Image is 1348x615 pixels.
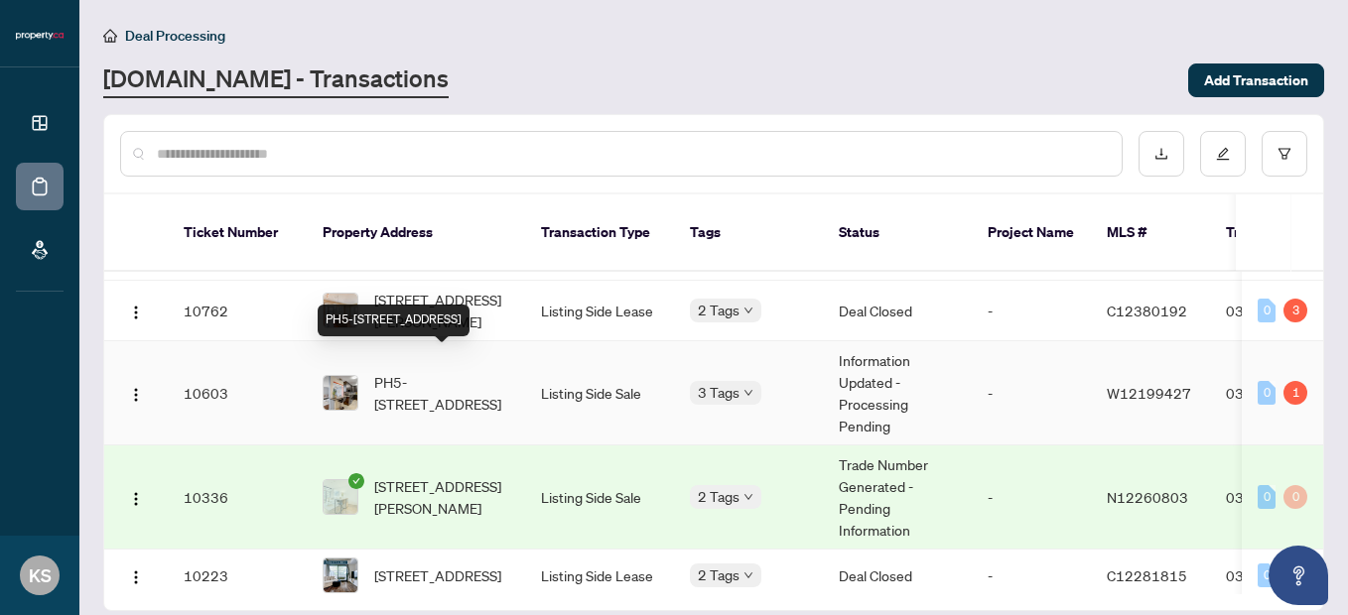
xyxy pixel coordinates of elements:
[525,550,674,602] td: Listing Side Lease
[348,473,364,489] span: check-circle
[128,569,144,585] img: Logo
[128,387,144,403] img: Logo
[1283,485,1307,509] div: 0
[1278,147,1291,161] span: filter
[125,27,225,45] span: Deal Processing
[1154,147,1168,161] span: download
[823,550,972,602] td: Deal Closed
[525,445,674,550] td: Listing Side Sale
[972,445,1091,550] td: -
[1139,131,1184,177] button: download
[324,558,357,592] img: thumbnail-img
[1216,147,1230,161] span: edit
[318,305,470,336] div: PH5-[STREET_ADDRESS]
[168,341,307,445] td: 10603
[128,305,144,320] img: Logo
[972,194,1091,272] th: Project Name
[1107,302,1187,319] span: C12380192
[743,570,753,580] span: down
[743,306,753,315] span: down
[1188,63,1324,97] button: Add Transaction
[1258,299,1276,322] div: 0
[168,281,307,341] td: 10762
[698,485,740,508] span: 2 Tags
[120,481,152,513] button: Logo
[972,341,1091,445] td: -
[823,281,972,341] td: Deal Closed
[525,281,674,341] td: Listing Side Lease
[698,381,740,404] span: 3 Tags
[128,491,144,507] img: Logo
[674,194,823,272] th: Tags
[698,563,740,586] span: 2 Tags
[1258,563,1276,587] div: 0
[168,194,307,272] th: Ticket Number
[16,30,64,42] img: logo
[374,289,509,332] span: [STREET_ADDRESS][PERSON_NAME]
[743,388,753,398] span: down
[1258,381,1276,405] div: 0
[120,295,152,326] button: Logo
[374,371,509,415] span: PH5-[STREET_ADDRESS]
[525,194,674,272] th: Transaction Type
[1204,64,1308,96] span: Add Transaction
[1107,384,1191,402] span: W12199427
[103,62,449,98] a: [DOMAIN_NAME] - Transactions
[324,480,357,514] img: thumbnail-img
[168,550,307,602] td: 10223
[743,492,753,502] span: down
[1107,488,1188,506] span: N12260803
[1283,381,1307,405] div: 1
[1283,299,1307,322] div: 3
[1107,566,1187,584] span: C12281815
[29,561,52,589] span: KS
[374,564,501,586] span: [STREET_ADDRESS]
[972,550,1091,602] td: -
[120,559,152,591] button: Logo
[698,299,740,321] span: 2 Tags
[120,377,152,409] button: Logo
[525,341,674,445] td: Listing Side Sale
[823,194,972,272] th: Status
[324,376,357,410] img: thumbnail-img
[168,445,307,550] td: 10336
[823,445,972,550] td: Trade Number Generated - Pending Information
[1200,131,1246,177] button: edit
[324,294,357,327] img: thumbnail-img
[1258,485,1276,509] div: 0
[1091,194,1210,272] th: MLS #
[972,281,1091,341] td: -
[307,194,525,272] th: Property Address
[374,475,509,519] span: [STREET_ADDRESS][PERSON_NAME]
[1269,546,1328,605] button: Open asap
[103,29,117,43] span: home
[823,341,972,445] td: Information Updated - Processing Pending
[1262,131,1307,177] button: filter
